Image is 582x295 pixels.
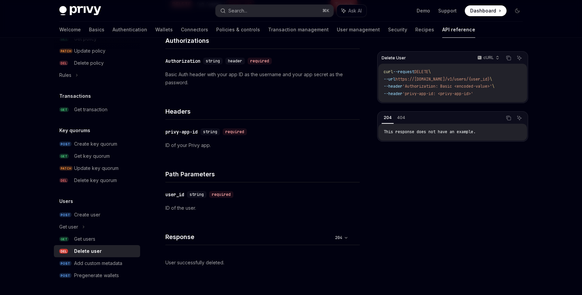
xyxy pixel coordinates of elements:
[74,235,95,243] div: Get users
[74,271,119,279] div: Pregenerate wallets
[442,22,475,38] a: API reference
[483,55,494,60] p: cURL
[74,106,107,114] div: Get transaction
[504,54,513,62] button: Copy the contents from the code block
[59,237,69,242] span: GET
[54,57,140,69] a: DELDelete policy
[470,7,496,14] span: Dashboard
[59,178,68,183] span: DEL
[492,84,494,89] span: \
[382,114,394,122] div: 204
[395,77,490,82] span: https://[DOMAIN_NAME]/v1/users/{user_id}
[337,5,366,17] button: Ask AI
[515,114,524,122] button: Ask AI
[165,70,360,87] p: Basic Auth header with your app ID as the username and your app secret as the password.
[395,114,407,122] div: 404
[54,104,140,116] a: GETGet transaction
[54,269,140,282] a: POSTPregenerate wallets
[59,61,68,66] span: DEL
[59,223,78,231] div: Get user
[504,114,513,122] button: Copy the contents from the code block
[322,8,329,13] span: ⌘ K
[54,150,140,162] a: GETGet key quorum
[384,129,476,135] span: This response does not have an example.
[384,77,395,82] span: --url
[384,84,402,89] span: --header
[165,141,360,149] p: ID of your Privy app.
[402,84,492,89] span: 'Authorization: Basic <encoded-value>'
[74,247,102,255] div: Delete user
[54,174,140,186] a: DELDelete key quorum
[228,7,247,15] div: Search...
[59,261,71,266] span: POST
[59,154,69,159] span: GET
[54,138,140,150] a: POSTCreate key quorum
[89,22,104,38] a: Basics
[206,58,220,64] span: string
[228,58,242,64] span: header
[165,204,360,212] p: ID of the user.
[223,128,247,135] div: required
[59,49,73,54] span: PATCH
[74,164,119,172] div: Update key quorum
[165,128,198,135] div: privy-app-id
[203,129,217,135] span: string
[59,6,101,16] img: dark logo
[74,59,104,67] div: Delete policy
[59,22,81,38] a: Welcome
[388,22,407,38] a: Security
[59,249,68,254] span: DEL
[348,7,362,14] span: Ask AI
[165,232,332,241] h4: Response
[165,58,200,64] div: Authorization
[165,259,360,267] p: User successfully deleted.
[165,36,360,45] h4: Authorizations
[216,5,333,17] button: Search...⌘K
[465,5,507,16] a: Dashboard
[74,47,105,55] div: Update policy
[512,5,523,16] button: Toggle dark mode
[402,91,473,96] span: 'privy-app-id: <privy-app-id>'
[59,126,90,135] h5: Key quorums
[54,257,140,269] a: POSTAdd custom metadata
[74,211,100,219] div: Create user
[165,107,360,116] h4: Headers
[59,197,73,205] h5: Users
[190,192,204,197] span: string
[515,54,524,62] button: Ask AI
[384,91,402,96] span: --header
[490,77,492,82] span: \
[74,176,117,184] div: Delete key quorum
[428,69,431,75] span: \
[59,273,71,278] span: POST
[414,69,428,75] span: DELETE
[59,142,71,147] span: POST
[474,52,502,64] button: cURL
[382,55,406,61] span: Delete User
[54,162,140,174] a: PATCHUpdate key quorum
[155,22,173,38] a: Wallets
[54,245,140,257] a: DELDelete user
[268,22,329,38] a: Transaction management
[74,152,110,160] div: Get key quorum
[384,69,393,75] span: curl
[54,233,140,245] a: GETGet users
[438,7,457,14] a: Support
[165,170,360,179] h4: Path Parameters
[337,22,380,38] a: User management
[59,212,71,217] span: POST
[59,71,71,79] div: Rules
[112,22,147,38] a: Authentication
[59,107,69,112] span: GET
[165,191,184,198] div: user_id
[209,191,233,198] div: required
[216,22,260,38] a: Policies & controls
[248,58,272,64] div: required
[54,209,140,221] a: POSTCreate user
[59,166,73,171] span: PATCH
[74,259,122,267] div: Add custom metadata
[417,7,430,14] a: Demo
[181,22,208,38] a: Connectors
[59,92,91,100] h5: Transactions
[74,140,117,148] div: Create key quorum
